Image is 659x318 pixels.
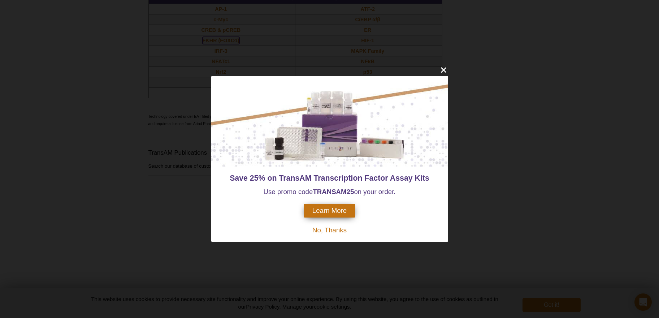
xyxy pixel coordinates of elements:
span: Save 25% on TransAM Transcription Factor Assay Kits [230,174,429,182]
span: Use promo code on your order. [263,188,395,195]
span: Learn More [312,207,347,215]
span: No, Thanks [312,226,347,234]
strong: TRANSAM [313,188,346,195]
button: close [439,65,448,74]
strong: 25 [347,188,354,195]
